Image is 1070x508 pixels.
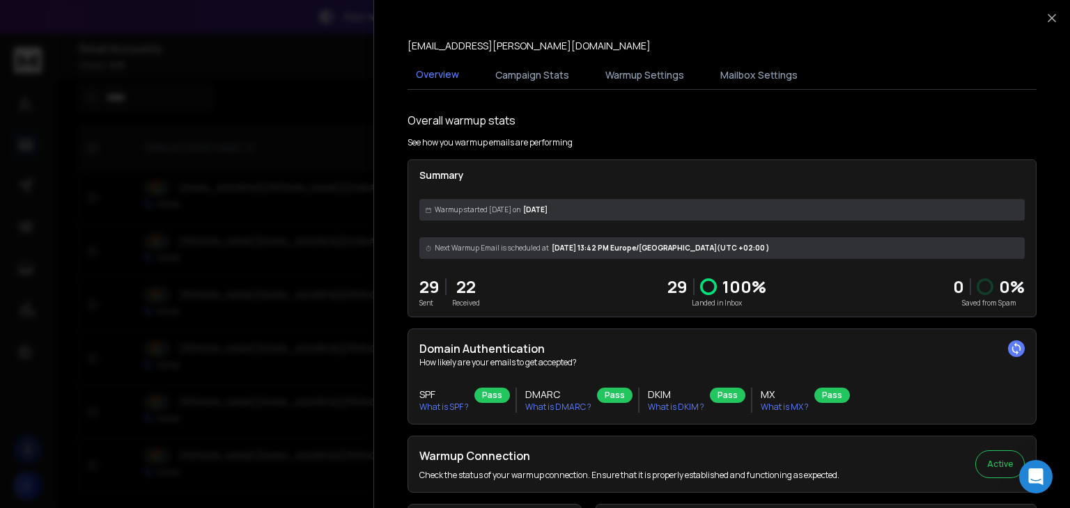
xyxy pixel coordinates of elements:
[452,276,480,298] p: 22
[1019,460,1053,493] div: Open Intercom Messenger
[761,402,809,413] p: What is MX ?
[667,298,766,308] p: Landed in Inbox
[525,388,591,402] h3: DMARC
[419,298,440,308] p: Sent
[953,275,964,298] strong: 0
[419,357,1025,368] p: How likely are your emails to get accepted?
[435,243,549,253] span: Next Warmup Email is scheduled at
[419,276,440,298] p: 29
[419,168,1025,182] p: Summary
[667,276,688,298] p: 29
[953,298,1025,308] p: Saved from Spam
[419,388,469,402] h3: SPF
[597,388,633,403] div: Pass
[648,402,704,413] p: What is DKIM ?
[999,276,1025,298] p: 0 %
[419,402,469,413] p: What is SPF ?
[487,60,577,90] button: Campaign Stats
[710,388,745,403] div: Pass
[408,137,573,148] p: See how you warmup emails are performing
[474,388,510,403] div: Pass
[722,276,766,298] p: 100 %
[525,402,591,413] p: What is DMARC ?
[648,388,704,402] h3: DKIM
[435,205,520,215] span: Warmup started [DATE] on
[419,470,839,481] p: Check the status of your warmup connection. Ensure that it is properly established and functionin...
[419,447,839,464] h2: Warmup Connection
[419,340,1025,357] h2: Domain Authentication
[975,450,1025,478] button: Active
[408,59,467,91] button: Overview
[408,39,651,53] p: [EMAIL_ADDRESS][PERSON_NAME][DOMAIN_NAME]
[712,60,806,90] button: Mailbox Settings
[419,237,1025,259] div: [DATE] 13:42 PM Europe/[GEOGRAPHIC_DATA] (UTC +02:00 )
[452,298,480,308] p: Received
[761,388,809,402] h3: MX
[419,199,1025,221] div: [DATE]
[814,388,850,403] div: Pass
[408,112,515,129] h1: Overall warmup stats
[597,60,692,90] button: Warmup Settings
